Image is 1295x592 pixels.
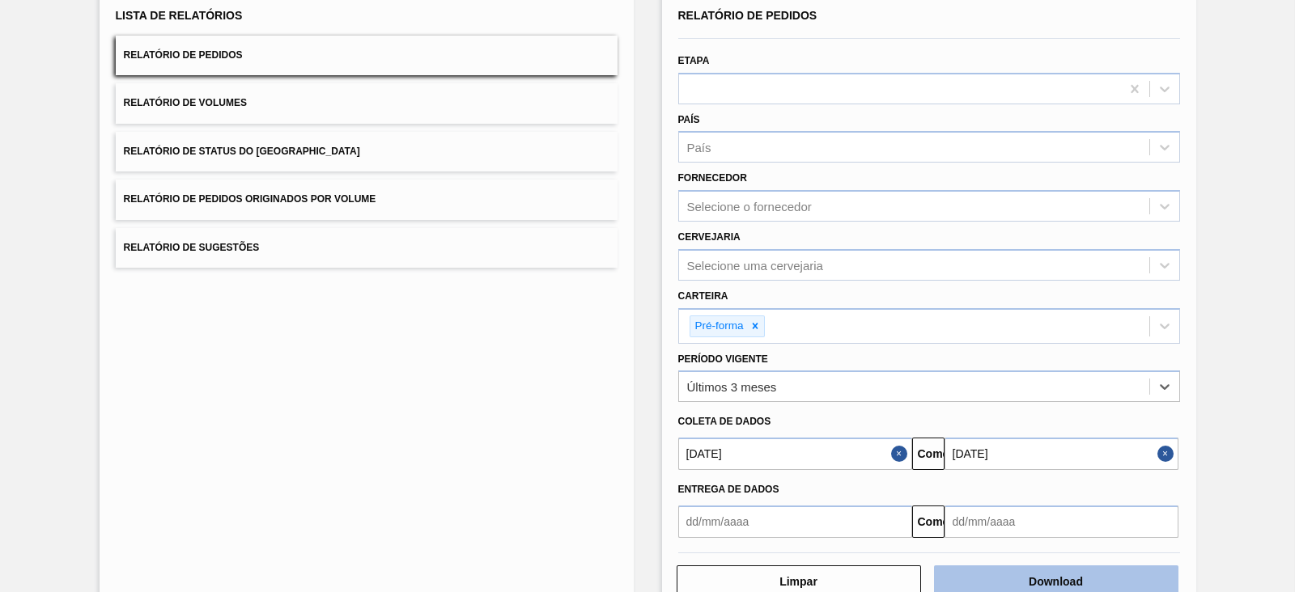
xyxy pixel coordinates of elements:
font: Relatório de Pedidos [678,9,817,22]
font: Pré-forma [695,319,744,332]
font: Limpar [779,575,817,588]
input: dd/mm/aaaa [678,505,912,538]
font: Carteira [678,290,728,302]
font: Lista de Relatórios [116,9,243,22]
button: Comeu [912,505,945,538]
font: Coleta de dados [678,416,771,427]
font: Cervejaria [678,231,741,243]
font: Últimos 3 meses [687,380,777,394]
button: Relatório de Volumes [116,83,618,123]
font: Relatório de Pedidos [124,49,243,61]
font: Download [1029,575,1083,588]
input: dd/mm/aaaa [945,438,1178,470]
font: País [678,114,700,125]
button: Relatório de Pedidos [116,36,618,75]
font: Relatório de Volumes [124,98,247,109]
input: dd/mm/aaaa [678,438,912,470]
font: Selecione uma cervejaria [687,258,823,272]
input: dd/mm/aaaa [945,505,1178,538]
font: Fornecedor [678,172,747,184]
button: Fechar [1157,438,1178,470]
font: Relatório de Sugestões [124,242,260,253]
button: Comeu [912,438,945,470]
font: Etapa [678,55,710,66]
font: País [687,141,711,154]
font: Relatório de Pedidos Originados por Volume [124,194,376,205]
button: Fechar [891,438,912,470]
button: Relatório de Sugestões [116,228,618,268]
button: Relatório de Pedidos Originados por Volume [116,180,618,219]
font: Entrega de dados [678,484,779,495]
font: Relatório de Status do [GEOGRAPHIC_DATA] [124,146,360,157]
button: Relatório de Status do [GEOGRAPHIC_DATA] [116,132,618,171]
font: Selecione o fornecedor [687,200,812,214]
font: Período Vigente [678,353,768,365]
font: Comeu [918,515,956,528]
font: Comeu [918,447,956,460]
